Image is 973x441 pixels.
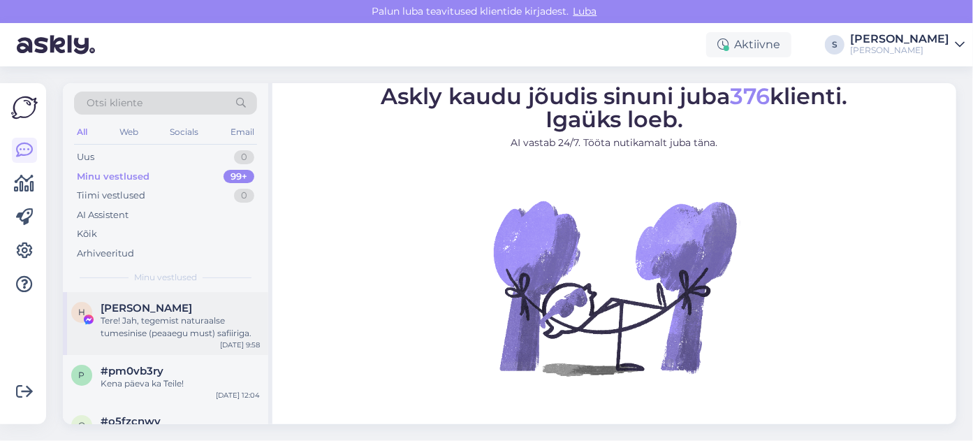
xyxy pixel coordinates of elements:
div: Uus [77,150,94,164]
span: #o5fzcnwv [101,415,161,428]
div: All [74,123,90,141]
div: Minu vestlused [77,170,149,184]
span: Luba [569,5,601,17]
div: Web [117,123,141,141]
span: H [78,307,85,317]
a: [PERSON_NAME][PERSON_NAME] [850,34,965,56]
div: Aktiivne [706,32,791,57]
div: Arhiveeritud [77,247,134,261]
div: [DATE] 9:58 [220,340,260,350]
span: #pm0vb3ry [101,365,163,377]
p: AI vastab 24/7. Tööta nutikamalt juba täna. [381,136,848,150]
div: Email [228,123,257,141]
span: o [78,420,85,431]
div: Socials [167,123,201,141]
img: Askly Logo [11,94,38,121]
span: p [79,370,85,380]
span: Askly kaudu jõudis sinuni juba klienti. Igaüks loeb. [381,82,848,133]
div: [PERSON_NAME] [850,45,949,56]
div: AI Assistent [77,208,129,222]
div: [DATE] 12:04 [216,390,260,400]
div: S [825,35,844,55]
span: Otsi kliente [87,96,142,110]
div: Tiimi vestlused [77,189,145,203]
div: Kõik [77,227,97,241]
span: 376 [731,82,770,110]
div: Kena päeva ka Teile! [101,377,260,390]
div: 99+ [224,170,254,184]
div: Tere! Jah, tegemist naturaalse tumesinise (peaaegu must) safiiriga. [101,315,260,340]
div: [PERSON_NAME] [850,34,949,45]
img: No Chat active [489,161,740,413]
div: 0 [234,150,254,164]
span: Helen Laaneoja [101,302,192,315]
div: 0 [234,189,254,203]
span: Minu vestlused [134,271,197,284]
